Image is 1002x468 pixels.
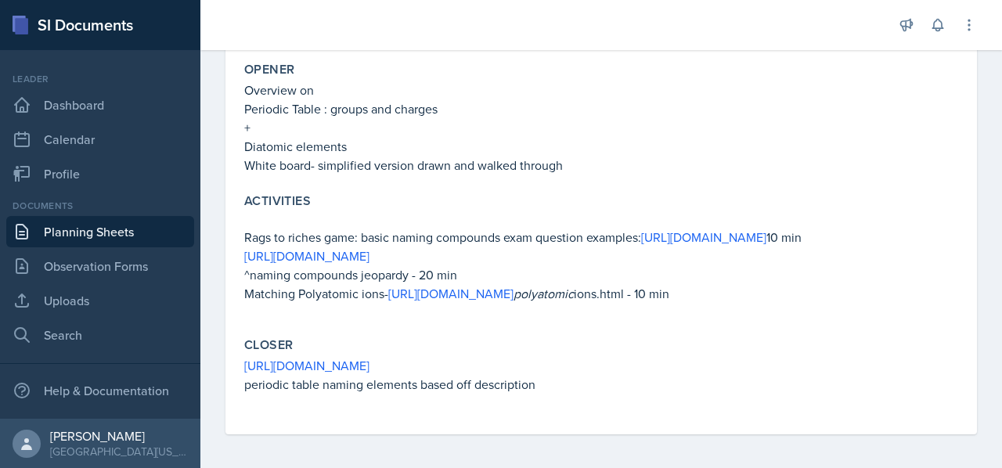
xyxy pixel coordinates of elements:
label: Activities [244,193,311,209]
div: Documents [6,199,194,213]
a: Search [6,319,194,351]
p: Overview on [244,81,958,99]
a: Uploads [6,285,194,316]
a: [URL][DOMAIN_NAME] [388,285,514,302]
a: [URL][DOMAIN_NAME] [244,247,369,265]
p: + [244,118,958,137]
a: [URL][DOMAIN_NAME] [244,357,369,374]
em: polyatomic [514,285,574,302]
div: Help & Documentation [6,375,194,406]
p: ^naming compounds jeopardy - 20 min [244,265,958,284]
a: Profile [6,158,194,189]
label: Closer [244,337,293,353]
div: Leader [6,72,194,86]
p: Rags to riches game: basic naming compounds exam question examples: 10 min [244,228,958,247]
div: [PERSON_NAME] [50,428,188,444]
a: Observation Forms [6,250,194,282]
p: White board- simplified version drawn and walked through [244,156,958,175]
p: Matching Polyatomic ions- ions.html - 10 min [244,284,958,303]
p: Periodic Table : groups and charges [244,99,958,118]
a: Calendar [6,124,194,155]
div: [GEOGRAPHIC_DATA][US_STATE] [50,444,188,459]
a: Planning Sheets [6,216,194,247]
p: Diatomic elements [244,137,958,156]
a: Dashboard [6,89,194,121]
p: periodic table naming elements based off description [244,375,958,394]
label: Opener [244,62,294,77]
a: [URL][DOMAIN_NAME] [641,229,766,246]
